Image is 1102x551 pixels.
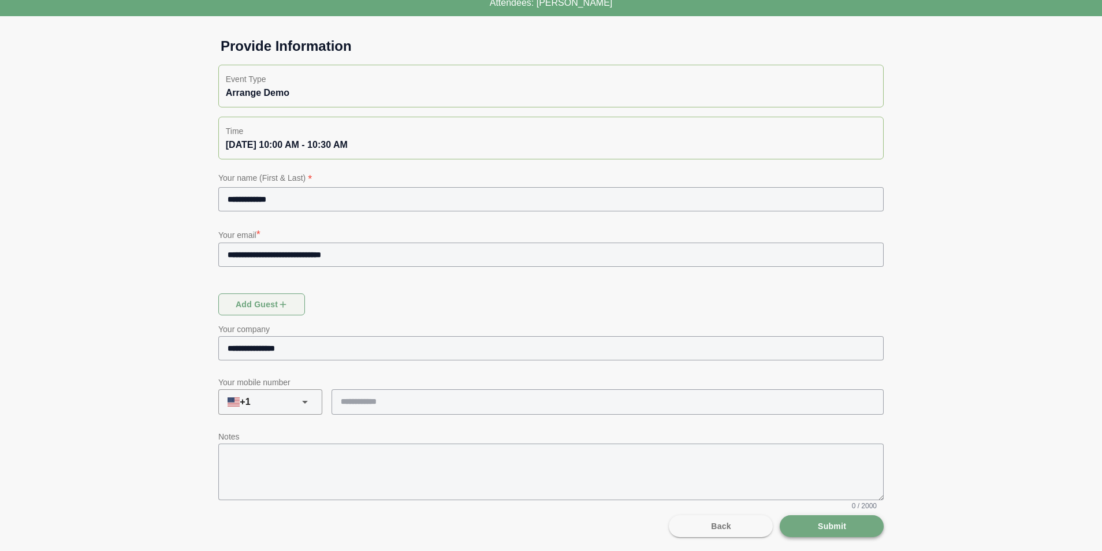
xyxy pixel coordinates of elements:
button: Back [669,515,773,537]
p: Notes [218,430,884,444]
span: Submit [817,515,846,537]
h1: Provide Information [211,37,891,55]
p: Your email [218,226,884,243]
div: [DATE] 10:00 AM - 10:30 AM [226,138,876,152]
button: Submit [780,515,884,537]
p: Time [226,124,876,138]
span: 0 / 2000 [852,501,877,511]
button: Add guest [218,293,305,315]
p: Event Type [226,72,876,86]
span: Add guest [235,293,289,315]
div: Arrange Demo [226,86,876,100]
p: Your mobile number [218,375,884,389]
span: Back [710,515,731,537]
p: Your company [218,322,884,336]
p: Your name (First & Last) [218,171,884,187]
